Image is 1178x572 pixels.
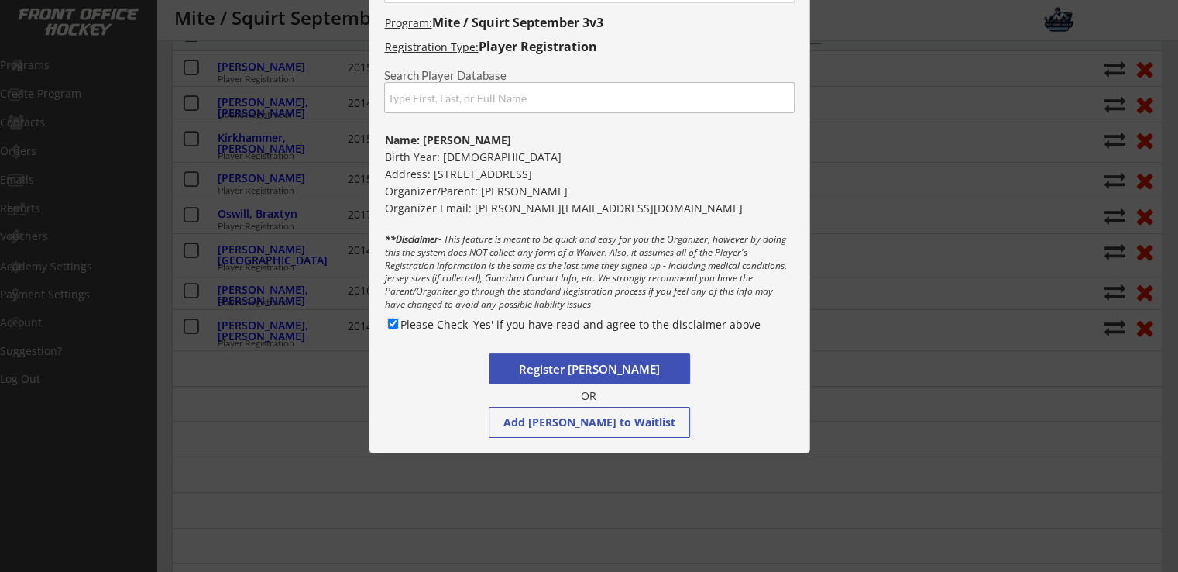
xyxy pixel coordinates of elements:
[479,38,597,55] strong: Player Registration
[369,184,809,199] div: Organizer/Parent: [PERSON_NAME]
[572,389,606,405] div: OR
[385,16,432,30] u: Program:
[385,233,438,246] strong: **Disclaimer
[489,407,690,438] button: Add [PERSON_NAME] to Waitlist
[384,82,795,113] input: Type First, Last, or Full Name
[369,233,809,313] div: - This feature is meant to be quick and easy for you the Organizer, however by doing this the sys...
[400,317,761,332] label: Please Check 'Yes' if you have read and agree to the disclaimer above
[369,201,809,216] div: Organizer Email: [PERSON_NAME][EMAIL_ADDRESS][DOMAIN_NAME]
[489,353,690,384] button: Register [PERSON_NAME]
[369,150,809,165] div: Birth Year: [DEMOGRAPHIC_DATA]
[369,167,809,182] div: Address: [STREET_ADDRESS]
[385,40,479,54] u: Registration Type:
[384,70,795,81] div: Search Player Database
[432,14,603,31] strong: Mite / Squirt September 3v3
[369,133,809,148] div: Name: [PERSON_NAME]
